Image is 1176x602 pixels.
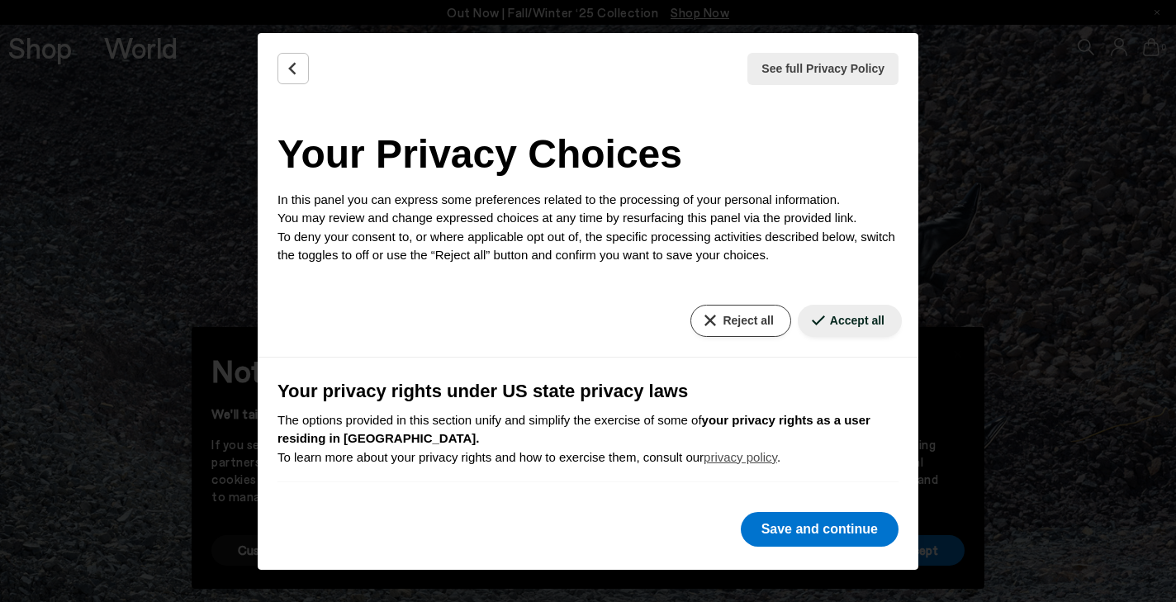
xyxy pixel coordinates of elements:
[761,60,884,78] span: See full Privacy Policy
[798,305,902,337] button: Accept all
[277,53,309,84] button: Back
[690,305,790,337] button: Reject all
[277,125,899,184] h2: Your Privacy Choices
[741,512,899,547] button: Save and continue
[747,53,899,85] button: See full Privacy Policy
[277,377,899,405] h3: Your privacy rights under US state privacy laws
[704,450,777,464] a: privacy policy
[277,191,899,265] p: In this panel you can express some preferences related to the processing of your personal informa...
[277,411,899,467] p: The options provided in this section unify and simplify the exercise of some of To learn more abo...
[277,413,870,446] b: your privacy rights as a user residing in [GEOGRAPHIC_DATA].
